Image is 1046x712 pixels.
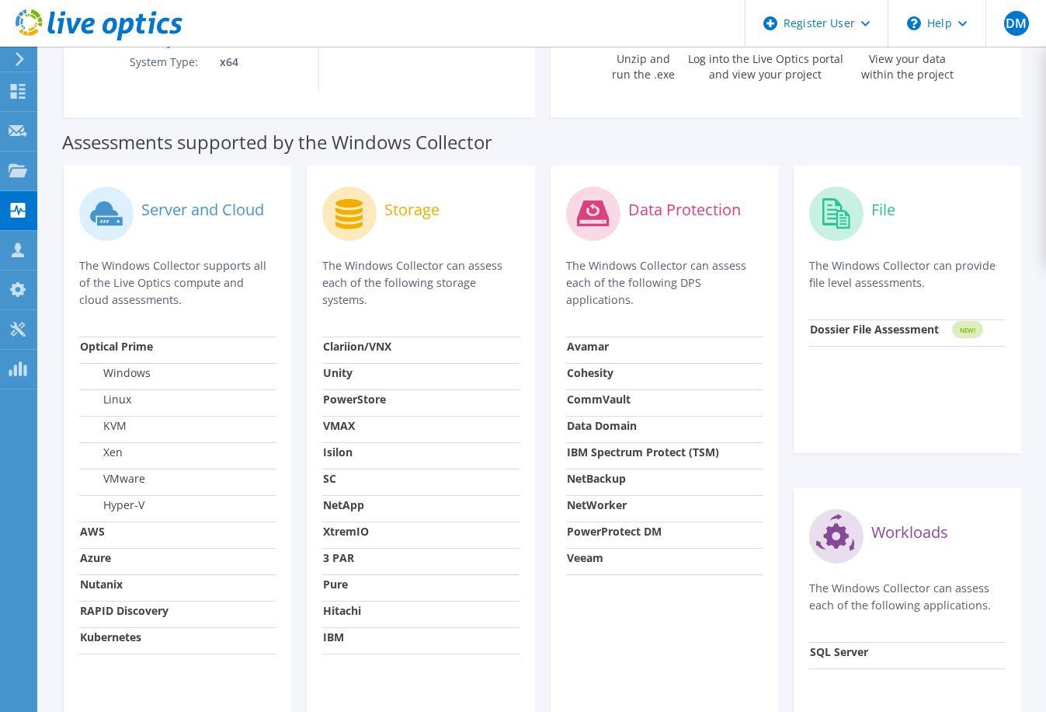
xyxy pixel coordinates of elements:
[567,445,719,459] strong: IBM Spectrum Protect (TSM)
[323,365,353,380] strong: Unity
[628,202,741,218] label: Data Protection
[323,577,348,592] strong: Pure
[323,339,391,354] strong: Clariion/VNX
[809,257,1006,291] p: The Windows Collector can provide file level assessments.
[323,471,336,486] strong: SC
[871,202,895,218] label: File
[80,577,123,592] strong: Nutanix
[907,16,921,30] svg: \n
[567,550,603,565] strong: Veeam
[80,471,145,487] label: VMware
[80,418,127,434] label: KVM
[208,52,306,72] td: x64
[80,550,111,565] strong: Azure
[79,257,276,309] p: The Windows Collector supports all of the Live Optics compute and cloud assessments.
[959,326,975,334] tspan: NEW!
[567,392,631,407] strong: CommVault
[322,257,519,309] p: The Windows Collector can assess each of the following storage systems.
[80,524,105,539] strong: AWS
[810,322,939,337] strong: Dossier File Assessment
[687,47,844,82] label: Log into the Live Optics portal and view your project
[129,52,209,72] td: System Type:
[871,525,948,540] label: Workloads
[567,418,637,433] strong: Data Domain
[323,392,386,407] strong: PowerStore
[809,580,1006,614] p: The Windows Collector can assess each of the following applications.
[567,365,613,380] strong: Cohesity
[608,47,679,82] label: Unzip and run the .exe
[566,257,763,309] p: The Windows Collector can assess each of the following DPS applications.
[323,445,353,459] strong: Isilon
[80,339,153,354] strong: Optical Prime
[852,47,964,82] label: View your data within the project
[384,202,440,218] label: Storage
[810,644,868,659] strong: SQL Server
[80,630,141,644] strong: Kubernetes
[80,497,144,513] label: Hyper-V
[323,497,364,512] strong: NetApp
[323,418,355,433] strong: VMAX
[567,339,609,354] strong: Avamar
[567,497,627,512] strong: NetWorker
[567,471,626,486] strong: NetBackup
[141,202,264,218] label: Server and Cloud
[323,524,369,539] strong: XtremIO
[567,524,662,539] strong: PowerProtect DM
[1004,11,1029,36] span: DM
[323,630,344,644] strong: IBM
[80,365,151,381] label: Windows
[323,603,361,618] strong: Hitachi
[62,134,492,150] label: Assessments supported by the Windows Collector
[80,603,169,618] strong: RAPID Discovery
[80,392,131,407] label: Linux
[323,550,354,565] strong: 3 PAR
[80,445,123,460] label: Xen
